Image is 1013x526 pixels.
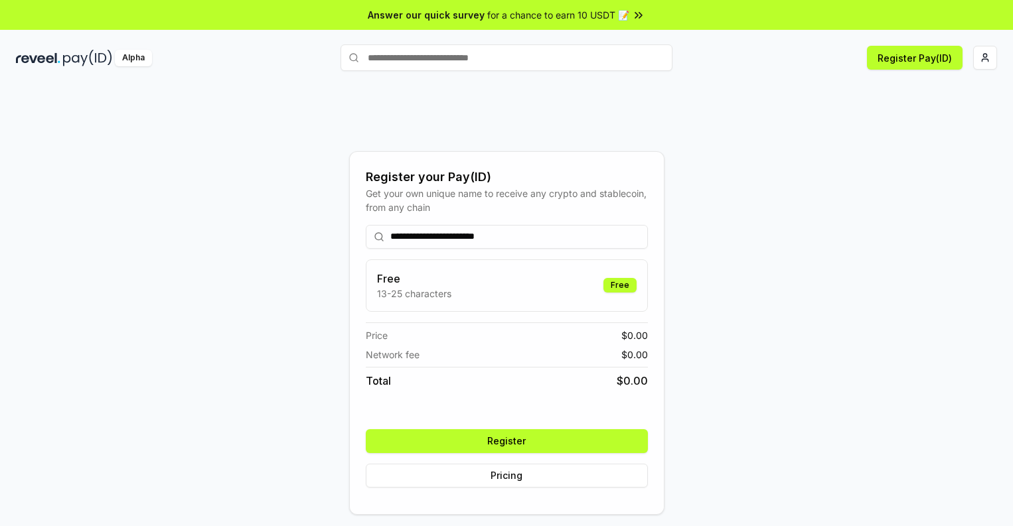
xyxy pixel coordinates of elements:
[366,429,648,453] button: Register
[377,287,451,300] p: 13-25 characters
[63,50,112,66] img: pay_id
[366,348,420,362] span: Network fee
[115,50,152,66] div: Alpha
[487,8,629,22] span: for a chance to earn 10 USDT 📝
[603,278,637,293] div: Free
[617,373,648,389] span: $ 0.00
[366,328,388,342] span: Price
[377,271,451,287] h3: Free
[366,168,648,186] div: Register your Pay(ID)
[621,328,648,342] span: $ 0.00
[621,348,648,362] span: $ 0.00
[366,464,648,488] button: Pricing
[366,186,648,214] div: Get your own unique name to receive any crypto and stablecoin, from any chain
[867,46,963,70] button: Register Pay(ID)
[366,373,391,389] span: Total
[368,8,485,22] span: Answer our quick survey
[16,50,60,66] img: reveel_dark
